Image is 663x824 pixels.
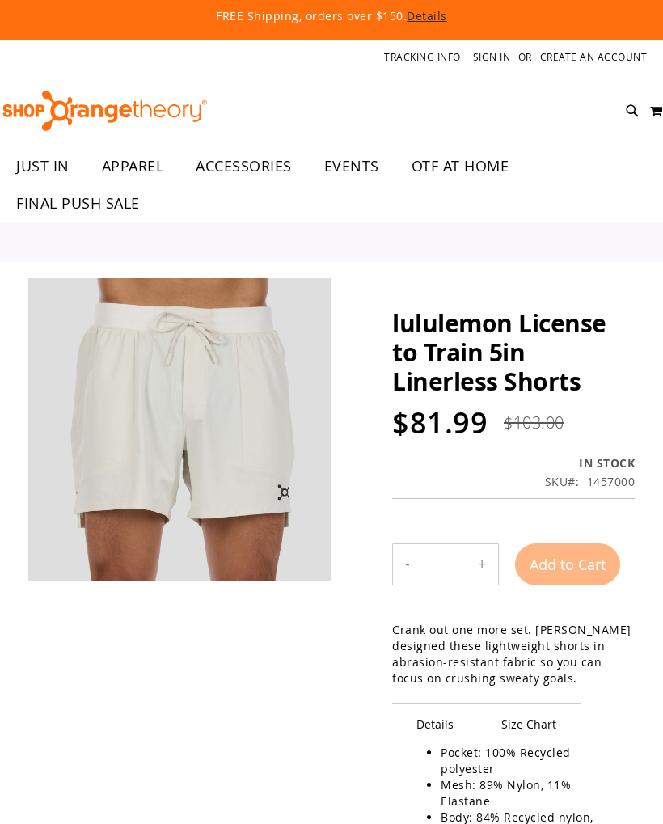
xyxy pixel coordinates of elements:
button: Decrease product quantity [393,544,422,585]
a: Tracking Info [384,50,461,64]
button: Increase product quantity [466,544,498,585]
span: FINAL PUSH SALE [16,185,140,222]
a: Sign In [473,50,511,64]
div: 1457000 [587,474,636,490]
span: ACCESSORIES [196,148,292,184]
div: Availability [545,455,636,471]
a: Details [407,8,447,23]
strong: SKU [545,474,580,489]
li: Pocket: 100% Recycled polyester [441,745,619,777]
span: JUST IN [16,148,70,184]
input: Product quantity [422,545,466,584]
div: In stock [545,455,636,471]
p: FREE Shipping, orders over $150. [40,8,623,24]
span: EVENTS [324,148,379,184]
span: $81.99 [392,403,488,442]
span: OTF AT HOME [412,148,509,184]
span: lululemon License to Train 5in Linerless Shorts [392,306,606,398]
span: APPAREL [102,148,164,184]
a: OTF AT HOME [395,148,526,185]
a: ACCESSORIES [179,148,308,185]
a: APPAREL [86,148,180,184]
span: Details [392,703,478,745]
li: Mesh: 89% Nylon, 11% Elastane [441,777,619,809]
div: Crank out one more set. [PERSON_NAME] designed these lightweight shorts in abrasion-resistant fab... [392,622,635,687]
a: EVENTS [308,148,395,185]
span: Size Chart [477,703,581,745]
span: $103.00 [504,412,564,433]
a: Create an Account [540,50,648,64]
img: main product photo [28,278,331,581]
